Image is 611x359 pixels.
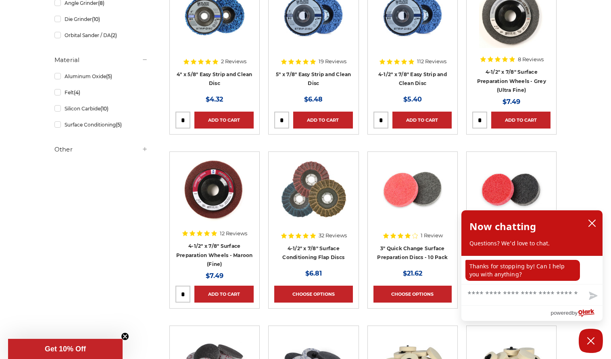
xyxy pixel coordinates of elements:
span: Get 10% Off [45,345,86,353]
h2: Now chatting [469,218,536,234]
a: 4-1/2" x 7/8" Surface Preparation Wheels - Maroon (Fine) [176,243,253,267]
a: Orbital Sander / DA [54,28,148,42]
span: (2) [111,32,117,38]
button: close chatbox [586,217,598,229]
a: 4-1/2" x 7/8" Surface Conditioning Flap Discs [282,245,344,261]
span: 19 Reviews [319,59,346,64]
span: (4) [74,89,80,95]
a: Choose Options [274,286,352,303]
a: 3" Quick Change Surface Preparation Discs - 10 Pack [377,245,448,261]
a: Add to Cart [491,112,551,129]
a: Add to Cart [194,286,254,303]
div: Get 10% OffClose teaser [8,339,123,359]
p: Thanks for stopping by! Can I help you with anything? [465,260,580,281]
img: 2 inch surface preparation discs [479,158,544,222]
a: Add to Cart [392,112,452,129]
span: 8 Reviews [518,57,544,62]
span: (5) [116,122,122,128]
a: Add to Cart [194,112,254,129]
span: $7.49 [206,272,223,280]
a: 3 inch surface preparation discs [373,158,452,236]
span: $21.62 [403,270,422,277]
button: Send message [582,287,603,305]
a: Powered by Olark [551,306,603,321]
div: chat [461,256,603,284]
img: 3 inch surface preparation discs [380,158,445,222]
a: 4-1/2" x 7/8" Easy Strip and Clean Disc [378,71,447,87]
span: $6.48 [304,95,323,103]
a: Die Grinder [54,12,148,26]
a: Choose Options [373,286,452,303]
a: Surface Conditioning [54,118,148,132]
span: $7.49 [503,98,520,106]
span: (10) [100,106,108,112]
span: 32 Reviews [319,233,347,238]
span: by [572,308,578,318]
a: Felt [54,85,148,100]
div: olark chatbox [461,210,603,321]
span: (5) [106,73,112,79]
span: powered [551,308,571,318]
span: $4.32 [206,95,223,103]
button: Close teaser [121,332,129,340]
button: Close Chatbox [579,329,603,353]
a: Maroon Surface Prep Disc [175,158,254,236]
a: 5" x 7/8" Easy Strip and Clean Disc [276,71,351,87]
span: $6.81 [305,270,322,277]
img: Scotch brite flap discs [280,158,346,222]
span: 112 Reviews [417,59,446,64]
a: Scotch brite flap discs [274,158,352,236]
span: 1 Review [421,233,443,238]
a: 2 inch surface preparation discs [472,158,551,236]
p: Questions? We'd love to chat. [469,239,594,247]
h5: Other [54,145,148,154]
a: Silicon Carbide [54,102,148,116]
span: (10) [92,16,100,22]
h5: Material [54,55,148,65]
a: Aluminum Oxide [54,69,148,83]
img: Maroon Surface Prep Disc [182,158,247,222]
span: $5.40 [403,95,422,103]
a: 4" x 5/8" Easy Strip and Clean Disc [177,71,252,87]
a: 4-1/2" x 7/8" Surface Preparation Wheels - Grey (Ultra Fine) [477,69,546,93]
a: Add to Cart [293,112,352,129]
span: 12 Reviews [220,231,247,236]
span: 2 Reviews [221,59,246,64]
